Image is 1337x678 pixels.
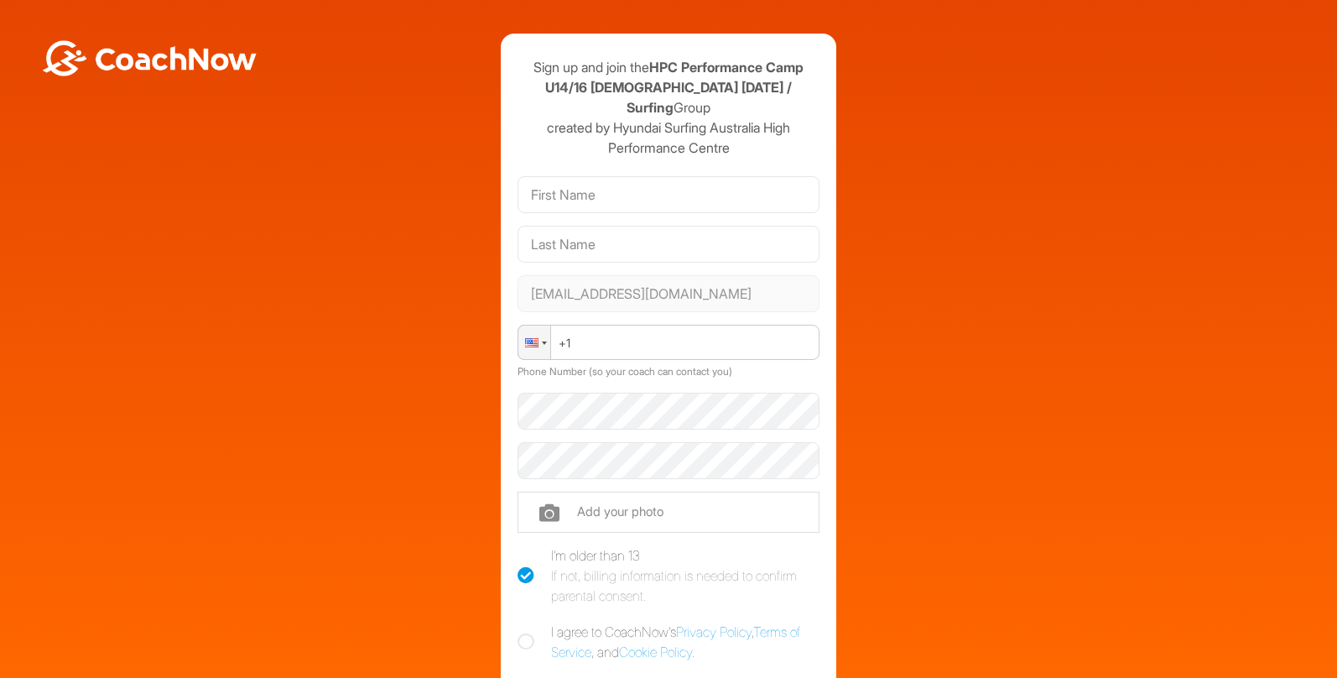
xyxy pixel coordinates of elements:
[518,57,819,117] p: Sign up and join the Group
[518,325,819,360] input: Phone Number
[518,365,732,378] label: Phone Number (so your coach can contact you)
[619,644,692,660] a: Cookie Policy
[518,226,819,263] input: Last Name
[676,623,752,640] a: Privacy Policy
[551,545,819,606] div: I'm older than 13
[40,40,258,76] img: BwLJSsUCoWCh5upNqxVrqldRgqLPVwmV24tXu5FoVAoFEpwwqQ3VIfuoInZCoVCoTD4vwADAC3ZFMkVEQFDAAAAAElFTkSuQmCC
[518,622,819,662] label: I agree to CoachNow's , , and .
[518,176,819,213] input: First Name
[551,566,819,606] div: If not, billing information is needed to confirm parental consent.
[545,59,804,116] strong: HPC Performance Camp U14/16 [DEMOGRAPHIC_DATA] [DATE] / Surfing
[551,623,800,660] a: Terms of Service
[518,326,550,359] div: United States: + 1
[518,275,819,312] input: Email
[518,117,819,158] p: created by Hyundai Surfing Australia High Performance Centre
